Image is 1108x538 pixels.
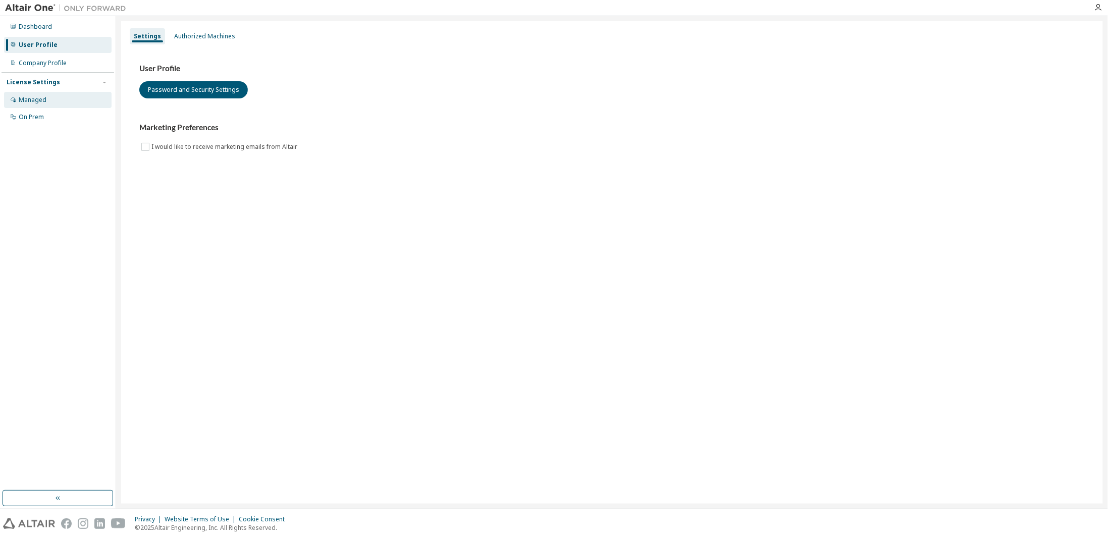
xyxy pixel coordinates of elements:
div: Settings [134,32,161,40]
h3: Marketing Preferences [139,123,1085,133]
div: On Prem [19,113,44,121]
img: instagram.svg [78,518,88,529]
div: License Settings [7,78,60,86]
img: altair_logo.svg [3,518,55,529]
label: I would like to receive marketing emails from Altair [151,141,299,153]
button: Password and Security Settings [139,81,248,98]
div: Dashboard [19,23,52,31]
img: Altair One [5,3,131,13]
div: Cookie Consent [239,515,291,523]
div: User Profile [19,41,58,49]
h3: User Profile [139,64,1085,74]
div: Privacy [135,515,165,523]
img: facebook.svg [61,518,72,529]
img: youtube.svg [111,518,126,529]
img: linkedin.svg [94,518,105,529]
div: Authorized Machines [174,32,235,40]
div: Website Terms of Use [165,515,239,523]
p: © 2025 Altair Engineering, Inc. All Rights Reserved. [135,523,291,532]
div: Managed [19,96,46,104]
div: Company Profile [19,59,67,67]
